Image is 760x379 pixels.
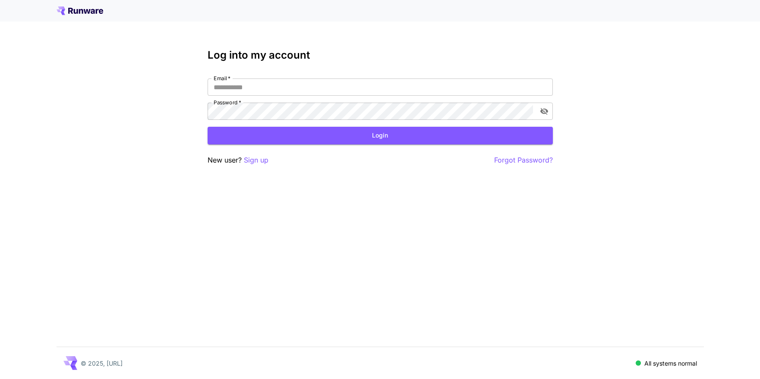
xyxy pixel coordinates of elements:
[244,155,268,166] button: Sign up
[536,103,552,119] button: toggle password visibility
[214,99,241,106] label: Password
[644,359,697,368] p: All systems normal
[208,127,553,144] button: Login
[214,75,230,82] label: Email
[208,155,268,166] p: New user?
[208,49,553,61] h3: Log into my account
[494,155,553,166] button: Forgot Password?
[81,359,123,368] p: © 2025, [URL]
